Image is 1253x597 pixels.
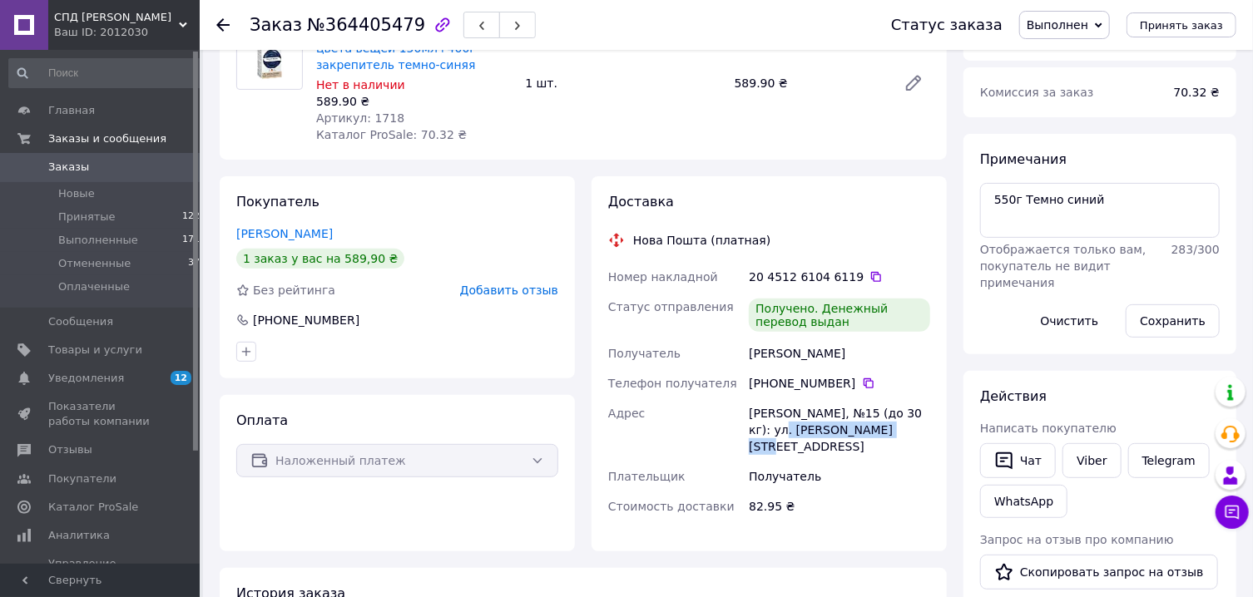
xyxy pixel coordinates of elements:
div: 589.90 ₴ [316,93,512,110]
div: 20 4512 6104 6119 [749,269,930,285]
span: Заказы [48,160,89,175]
span: Доставка [608,194,674,210]
span: 283 / 300 [1171,243,1220,256]
span: Главная [48,103,95,118]
span: Принять заказ [1140,19,1223,32]
div: [PERSON_NAME], №15 (до 30 кг): ул. [PERSON_NAME][STREET_ADDRESS] [745,398,934,461]
div: [PERSON_NAME] [745,338,934,368]
span: Товары и услуги [48,343,142,358]
span: Покупатели [48,471,116,486]
a: Viber [1062,443,1121,478]
span: №364405479 [307,15,425,35]
span: 1224 [182,210,206,224]
img: Краска Simplicol для смены цвета вещей 150мл+400г закрепитель темно-синяя [243,24,296,89]
span: Адрес [608,407,645,420]
span: СПД Скалоцький Олег Євстахійович [54,10,179,25]
span: Отображается только вам, покупатель не видит примечания [980,243,1147,289]
span: 70.32 ₴ [1174,86,1220,99]
span: Запрос на отзыв про компанию [980,533,1174,546]
div: Нова Пошта (платная) [629,232,775,249]
div: Получатель [745,461,934,491]
a: Telegram [1128,443,1210,478]
span: Телефон получателя [608,377,737,390]
span: Комиссия за заказ [980,86,1094,99]
span: Каталог ProSale: 70.32 ₴ [316,128,467,141]
div: Статус заказа [891,17,1003,33]
span: Действия [980,388,1047,404]
span: 379 [188,256,206,271]
button: Принять заказ [1127,12,1236,37]
span: Отзывы [48,442,92,457]
div: 1 заказ у вас на 589,90 ₴ [236,249,404,269]
span: 1716 [182,233,206,248]
span: Отмененные [58,256,131,271]
button: Сохранить [1126,304,1220,338]
span: Новые [58,186,95,201]
a: WhatsApp [980,485,1067,518]
a: Редактировать [897,67,930,100]
span: Получатель [608,347,681,360]
button: Скопировать запрос на отзыв [980,555,1218,590]
span: Стоимость доставки [608,500,735,513]
span: Управление сайтом [48,556,154,586]
span: Заказы и сообщения [48,131,166,146]
div: [PHONE_NUMBER] [749,375,930,392]
div: 589.90 ₴ [728,72,890,95]
span: Сообщения [48,314,113,329]
textarea: 550г Темно синий [980,183,1220,238]
div: Вернуться назад [216,17,230,33]
span: Статус отправления [608,300,734,313]
span: Нет в наличии [316,78,405,91]
button: Очистить [1027,304,1113,338]
span: Артикул: 1718 [316,111,404,125]
a: [PERSON_NAME] [236,227,333,240]
span: Добавить отзыв [460,284,558,297]
span: Выполненные [58,233,138,248]
span: Плательщик [608,470,686,483]
div: Ваш ID: 2012030 [54,25,200,40]
span: Номер накладной [608,270,718,284]
span: Заказ [250,15,302,35]
span: Аналитика [48,528,110,543]
div: [PHONE_NUMBER] [251,312,361,328]
button: Чат [980,443,1056,478]
div: 82.95 ₴ [745,491,934,521]
div: 1 шт. [518,72,727,95]
span: Примечания [980,151,1067,167]
a: Краска Simplicol для смены цвета вещей 150мл+400г закрепитель темно-синяя [316,25,485,72]
button: Чат с покупателем [1216,496,1249,529]
span: Выполнен [1027,18,1088,32]
span: Написать покупателю [980,422,1117,435]
div: Получено. Денежный перевод выдан [749,298,930,332]
span: Оплаченные [58,279,130,294]
input: Поиск [8,58,207,88]
span: Уведомления [48,371,124,386]
span: Каталог ProSale [48,500,138,515]
span: 12 [171,371,191,385]
span: Покупатель [236,194,319,210]
span: Принятые [58,210,116,224]
span: Показатели работы компании [48,399,154,429]
span: Оплата [236,412,288,428]
span: Без рейтинга [253,284,335,297]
